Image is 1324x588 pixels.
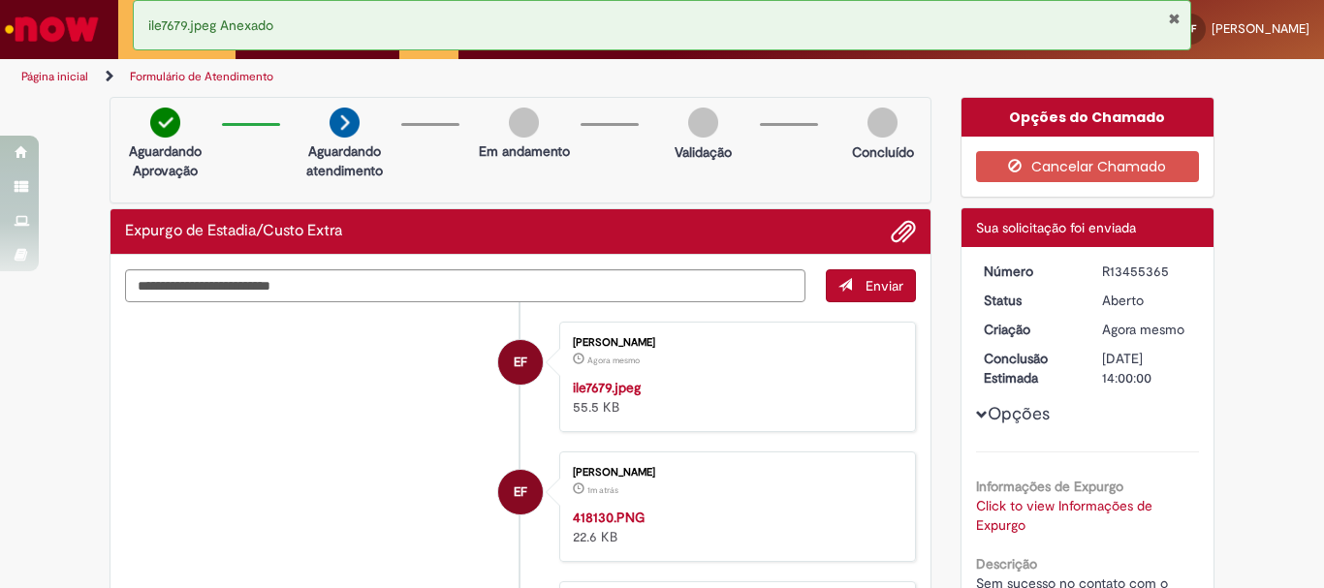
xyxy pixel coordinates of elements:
span: Sua solicitação foi enviada [976,219,1136,236]
span: [PERSON_NAME] [1212,20,1309,37]
img: ServiceNow [2,10,102,48]
a: Formulário de Atendimento [130,69,273,84]
img: img-circle-grey.png [509,108,539,138]
img: img-circle-grey.png [867,108,898,138]
img: check-circle-green.png [150,108,180,138]
a: 418130.PNG [573,509,645,526]
div: Aberto [1102,291,1192,310]
span: Enviar [866,277,903,294]
button: Cancelar Chamado [976,151,1200,182]
dt: Número [969,262,1088,281]
div: [PERSON_NAME] [573,467,896,479]
div: Emilly do Nascimento Ferreira [498,340,543,385]
button: Adicionar anexos [891,219,916,244]
dt: Criação [969,320,1088,339]
span: Agora mesmo [1102,321,1184,338]
b: Informações de Expurgo [976,478,1123,495]
h2: Expurgo de Estadia/Custo Extra Histórico de tíquete [125,223,342,240]
span: 1m atrás [587,484,618,496]
span: EF [514,469,527,515]
textarea: Digite sua mensagem aqui... [125,269,805,302]
b: Descrição [976,555,1037,573]
img: img-circle-grey.png [688,108,718,138]
p: Aguardando atendimento [298,141,392,180]
span: EF [1185,22,1196,35]
div: [DATE] 14:00:00 [1102,349,1192,387]
time: 28/08/2025 07:04:20 [1102,321,1184,338]
button: Enviar [826,269,916,302]
img: arrow-next.png [330,108,360,138]
div: 22.6 KB [573,508,896,546]
div: Opções do Chamado [961,98,1214,137]
dt: Status [969,291,1088,310]
a: Click to view Informações de Expurgo [976,497,1152,534]
p: Em andamento [479,141,570,161]
span: ile7679.jpeg Anexado [148,16,273,34]
div: [PERSON_NAME] [573,337,896,349]
p: Concluído [852,142,914,162]
div: R13455365 [1102,262,1192,281]
div: 55.5 KB [573,378,896,417]
a: ile7679.jpeg [573,379,641,396]
time: 28/08/2025 07:04:17 [587,355,640,366]
a: Página inicial [21,69,88,84]
p: Validação [675,142,732,162]
div: Emilly do Nascimento Ferreira [498,470,543,514]
dt: Conclusão Estimada [969,349,1088,387]
p: Aguardando Aprovação [118,141,212,180]
button: Fechar Notificação [1168,11,1181,26]
ul: Trilhas de página [15,59,868,95]
time: 28/08/2025 07:02:59 [587,484,618,496]
div: 28/08/2025 07:04:20 [1102,320,1192,339]
span: Agora mesmo [587,355,640,366]
span: EF [514,339,527,386]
